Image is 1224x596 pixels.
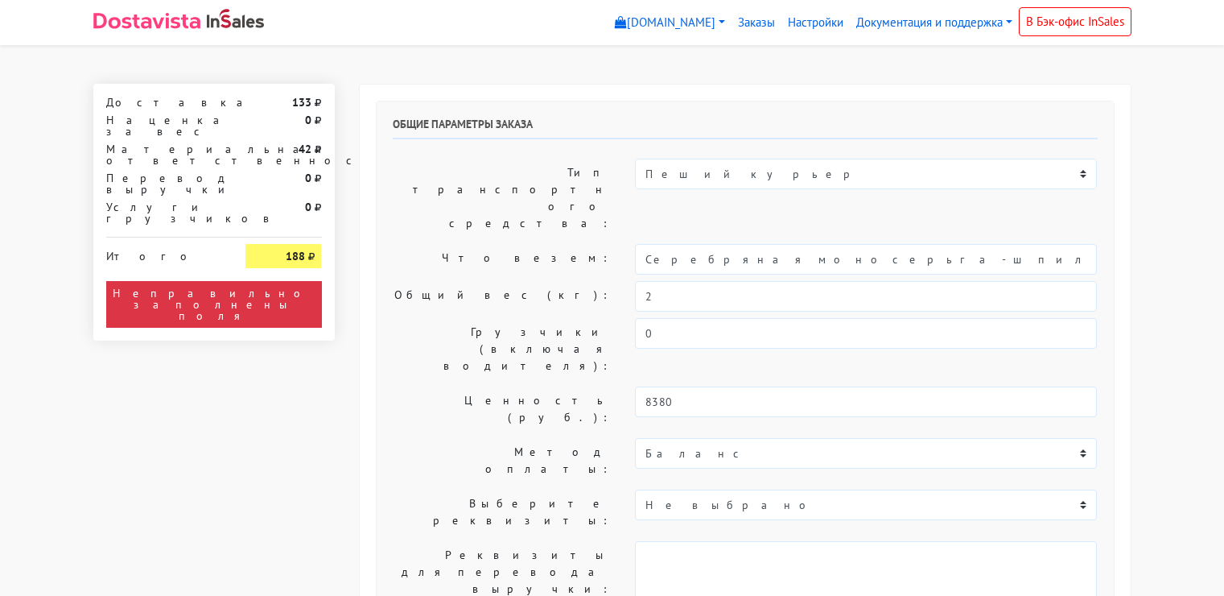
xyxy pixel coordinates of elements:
h6: Общие параметры заказа [393,118,1098,139]
strong: 0 [305,113,311,127]
label: Ценность (руб.): [381,387,624,432]
label: Выберите реквизиты: [381,490,624,535]
strong: 0 [305,171,311,185]
div: Перевод выручки [94,172,234,195]
a: [DOMAIN_NAME] [608,7,732,39]
div: Материальная ответственность [94,143,234,166]
img: InSales [207,9,265,28]
label: Тип транспортного средства: [381,159,624,238]
strong: 188 [286,249,305,263]
strong: 0 [305,200,311,214]
label: Метод оплаты: [381,438,624,483]
div: Услуги грузчиков [94,201,234,224]
a: В Бэк-офис InSales [1019,7,1131,36]
strong: 133 [292,95,311,110]
a: Заказы [732,7,781,39]
div: Наценка за вес [94,114,234,137]
div: Неправильно заполнены поля [106,281,322,328]
label: Что везем: [381,244,624,275]
strong: 42 [299,142,311,156]
label: Грузчики (включая водителя): [381,318,624,380]
div: Итого [106,244,222,262]
img: Dostavista - срочная курьерская служба доставки [93,13,200,29]
div: Доставка [94,97,234,108]
label: Общий вес (кг): [381,281,624,312]
a: Настройки [781,7,850,39]
a: Документация и поддержка [850,7,1019,39]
